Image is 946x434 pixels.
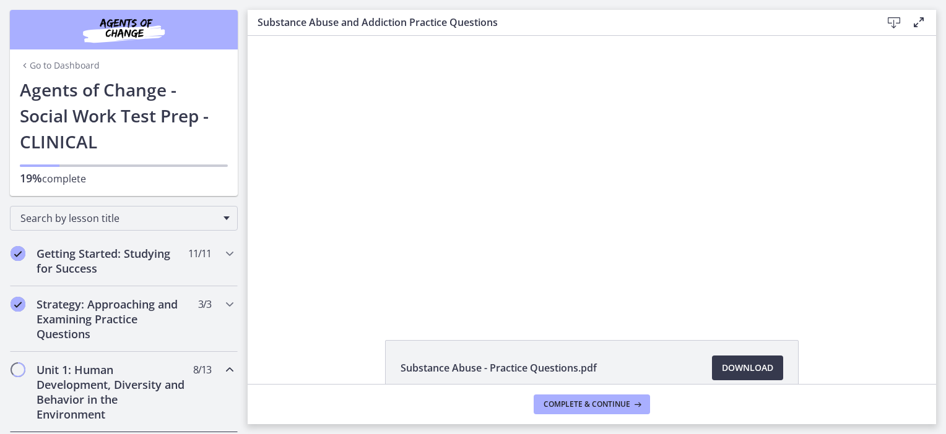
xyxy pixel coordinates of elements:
[20,171,42,185] span: 19%
[11,246,25,261] i: Completed
[37,297,188,341] h2: Strategy: Approaching and Examining Practice Questions
[50,15,198,45] img: Agents of Change
[11,297,25,312] i: Completed
[20,77,228,155] h1: Agents of Change - Social Work Test Prep - CLINICAL
[198,297,211,312] span: 3 / 3
[193,362,211,377] span: 8 / 13
[258,15,862,30] h3: Substance Abuse and Addiction Practice Questions
[188,246,211,261] span: 11 / 11
[712,355,783,380] a: Download
[20,211,217,225] span: Search by lesson title
[534,394,650,414] button: Complete & continue
[248,36,936,312] iframe: Video Lesson
[10,206,238,231] div: Search by lesson title
[20,171,228,186] p: complete
[544,399,630,409] span: Complete & continue
[722,360,773,375] span: Download
[37,362,188,422] h2: Unit 1: Human Development, Diversity and Behavior in the Environment
[20,59,100,72] a: Go to Dashboard
[401,360,597,375] span: Substance Abuse - Practice Questions.pdf
[37,246,188,276] h2: Getting Started: Studying for Success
